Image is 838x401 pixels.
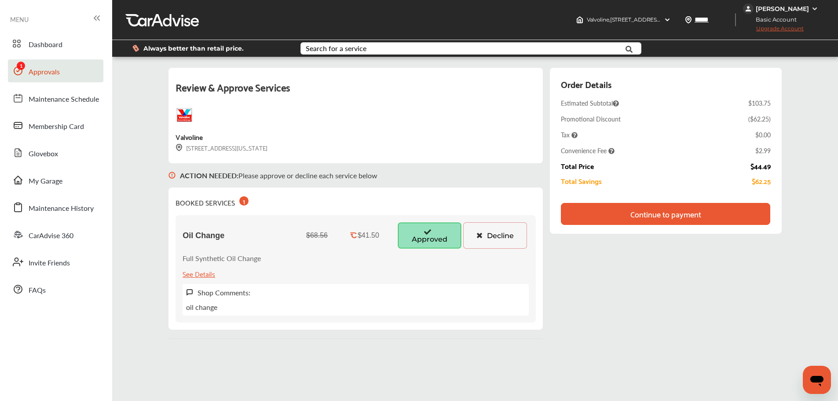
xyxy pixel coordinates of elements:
[180,170,238,180] b: ACTION NEEDED :
[180,170,377,180] p: Please approve or decline each service below
[29,203,94,214] span: Maintenance History
[561,114,621,123] div: Promotional Discount
[183,253,261,263] p: Full Synthetic Oil Change
[744,15,803,24] span: Basic Account
[561,130,578,139] span: Tax
[8,32,103,55] a: Dashboard
[186,302,217,312] p: oil change
[755,146,771,155] div: $2.99
[306,45,366,52] div: Search for a service
[358,232,379,239] div: $41.50
[176,131,202,143] div: Valvoline
[8,278,103,301] a: FAQs
[8,223,103,246] a: CarAdvise 360
[29,66,60,78] span: Approvals
[756,5,809,13] div: [PERSON_NAME]
[176,78,536,106] div: Review & Approve Services
[630,210,701,218] div: Continue to payment
[8,196,103,219] a: Maintenance History
[29,121,84,132] span: Membership Card
[168,163,176,188] img: svg+xml;base64,PHN2ZyB3aWR0aD0iMTYiIGhlaWdodD0iMTciIHZpZXdCb3g9IjAgMCAxNiAxNyIgZmlsbD0ibm9uZSIgeG...
[561,162,594,170] div: Total Price
[176,106,193,124] img: logo-valvoline.png
[748,114,771,123] div: ( $62.25 )
[685,16,692,23] img: location_vector.a44bc228.svg
[29,230,73,242] span: CarAdvise 360
[743,4,754,14] img: jVpblrzwTbfkPYzPPzSLxeg0AAAAASUVORK5CYII=
[8,141,103,164] a: Glovebox
[8,169,103,191] a: My Garage
[176,143,267,153] div: [STREET_ADDRESS][US_STATE]
[143,45,244,52] span: Always better than retail price.
[186,289,193,296] img: svg+xml;base64,PHN2ZyB3aWR0aD0iMTYiIGhlaWdodD0iMTciIHZpZXdCb3g9IjAgMCAxNiAxNyIgZmlsbD0ibm9uZSIgeG...
[561,146,615,155] span: Convenience Fee
[752,177,771,185] div: $62.25
[561,177,602,185] div: Total Savings
[8,250,103,273] a: Invite Friends
[8,59,103,82] a: Approvals
[176,144,183,151] img: svg+xml;base64,PHN2ZyB3aWR0aD0iMTYiIGhlaWdodD0iMTciIHZpZXdCb3g9IjAgMCAxNiAxNyIgZmlsbD0ibm9uZSIgeG...
[29,285,46,296] span: FAQs
[750,162,771,170] div: $44.49
[587,16,736,23] span: Valvoline , [STREET_ADDRESS][US_STATE] Kalispell , MT 59901
[306,232,328,239] div: $68.56
[755,130,771,139] div: $0.00
[29,39,62,51] span: Dashboard
[748,99,771,107] div: $103.75
[561,99,619,107] span: Estimated Subtotal
[8,87,103,110] a: Maintenance Schedule
[8,114,103,137] a: Membership Card
[576,16,583,23] img: header-home-logo.8d720a4f.svg
[183,268,215,280] div: See Details
[743,25,804,36] span: Upgrade Account
[811,5,818,12] img: WGsFRI8htEPBVLJbROoPRyZpYNWhNONpIPPETTm6eUC0GeLEiAAAAAElFTkSuQmCC
[735,13,736,26] img: header-divider.bc55588e.svg
[176,195,249,208] div: BOOKED SERVICES
[398,222,461,249] button: Approved
[463,222,527,249] button: Decline
[132,44,139,52] img: dollor_label_vector.a70140d1.svg
[803,366,831,394] iframe: Button to launch messaging window
[664,16,671,23] img: header-down-arrow.9dd2ce7d.svg
[239,196,249,206] div: 1
[29,258,70,269] span: Invite Friends
[29,176,62,187] span: My Garage
[561,77,611,92] div: Order Details
[198,287,250,298] label: Shop Comments:
[10,16,29,23] span: MENU
[183,231,224,240] span: Oil Change
[29,148,58,160] span: Glovebox
[29,94,99,105] span: Maintenance Schedule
